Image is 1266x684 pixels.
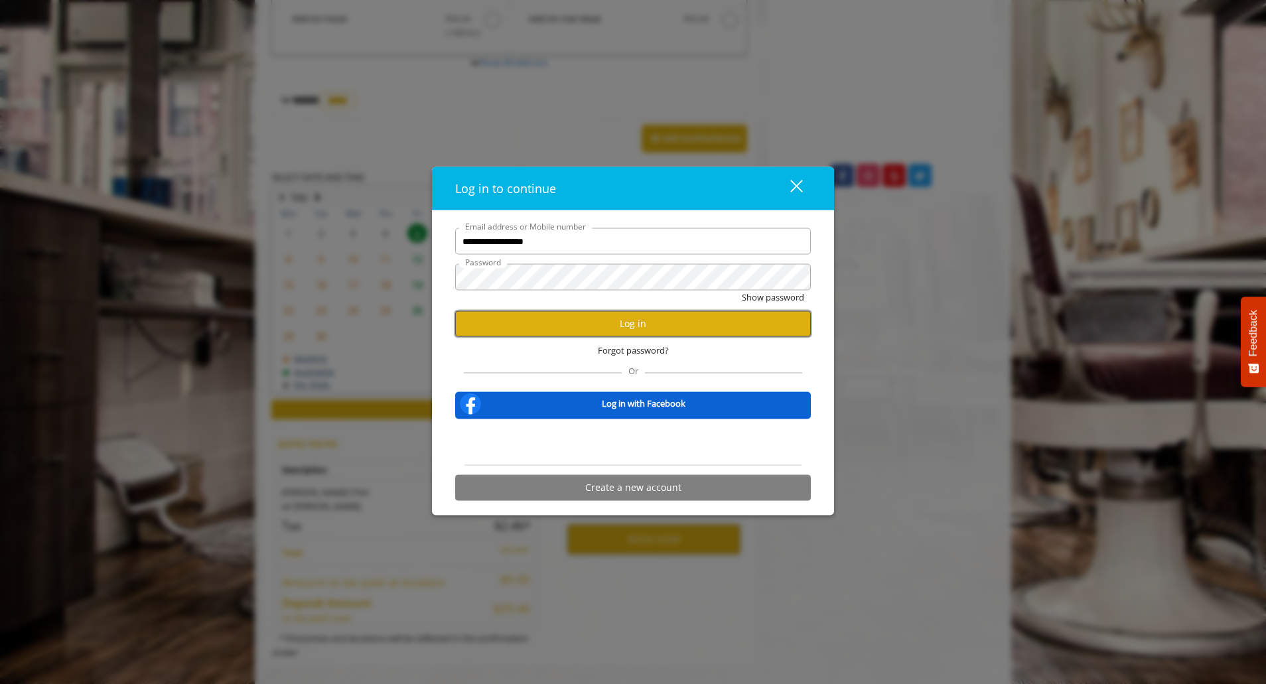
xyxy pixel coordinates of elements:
[455,264,811,291] input: Password
[766,174,811,202] button: close dialog
[598,344,669,358] span: Forgot password?
[602,397,685,411] b: Log in with Facebook
[1241,297,1266,387] button: Feedback - Show survey
[1247,310,1259,356] span: Feedback
[566,427,701,456] iframe: Sign in with Google Button
[455,228,811,255] input: Email address or Mobile number
[775,178,802,198] div: close dialog
[455,180,556,196] span: Log in to continue
[622,364,645,376] span: Or
[742,291,804,305] button: Show password
[458,256,508,269] label: Password
[458,220,593,233] label: Email address or Mobile number
[457,390,484,417] img: facebook-logo
[455,310,811,336] button: Log in
[455,474,811,500] button: Create a new account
